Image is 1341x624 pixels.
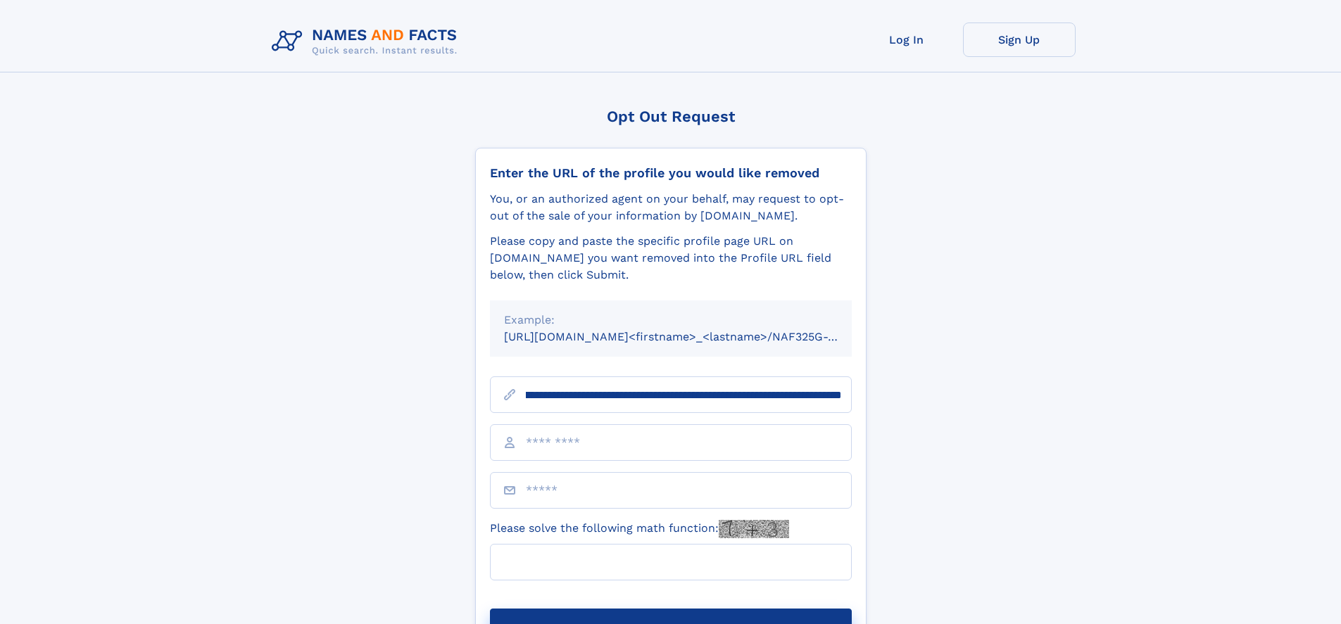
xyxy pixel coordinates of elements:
[490,233,852,284] div: Please copy and paste the specific profile page URL on [DOMAIN_NAME] you want removed into the Pr...
[504,312,838,329] div: Example:
[504,330,879,343] small: [URL][DOMAIN_NAME]<firstname>_<lastname>/NAF325G-xxxxxxxx
[475,108,867,125] div: Opt Out Request
[490,191,852,224] div: You, or an authorized agent on your behalf, may request to opt-out of the sale of your informatio...
[490,165,852,181] div: Enter the URL of the profile you would like removed
[850,23,963,57] a: Log In
[963,23,1076,57] a: Sign Up
[490,520,789,538] label: Please solve the following math function:
[266,23,469,61] img: Logo Names and Facts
